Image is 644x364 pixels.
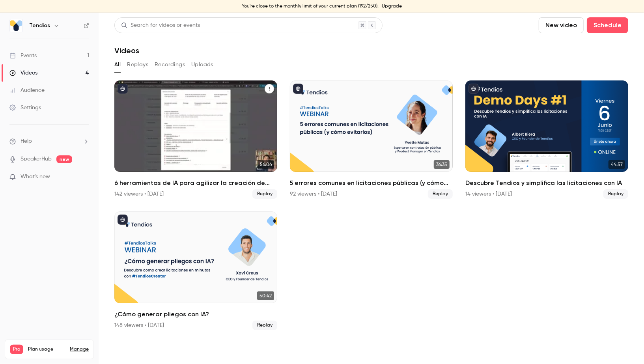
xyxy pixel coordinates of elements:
[252,189,277,199] span: Replay
[118,215,128,225] button: published
[10,345,23,354] span: Pro
[469,84,479,94] button: published
[587,17,628,33] button: Schedule
[290,190,337,198] div: 92 viewers • [DATE]
[382,3,402,9] a: Upgrade
[257,291,274,300] span: 50:42
[258,160,274,169] span: 56:06
[290,80,453,199] a: 36:355 errores comunes en licitaciones públicas (y cómo evitarlos)92 viewers • [DATE]Replay
[10,19,22,32] img: Tendios
[252,321,277,330] span: Replay
[114,80,277,199] li: 6 herramientas de IA para agilizar la creación de expedientes
[118,84,128,94] button: published
[434,160,450,169] span: 36:35
[114,310,277,319] h2: ¿Cómo generar pliegos con IA?
[121,21,200,30] div: Search for videos or events
[465,178,628,188] h2: Descubre Tendios y simplifica las licitaciones con IA
[9,86,45,94] div: Audience
[9,104,41,112] div: Settings
[21,137,32,146] span: Help
[9,69,37,77] div: Videos
[293,84,303,94] button: published
[114,17,628,359] section: Videos
[114,211,277,330] a: 50:42¿Cómo generar pliegos con IA?148 viewers • [DATE]Replay
[114,190,164,198] div: 142 viewers • [DATE]
[114,178,277,188] h2: 6 herramientas de IA para agilizar la creación de expedientes
[114,46,139,55] h1: Videos
[609,160,625,169] span: 44:57
[114,80,277,199] a: 56:066 herramientas de IA para agilizar la creación de expedientes142 viewers • [DATE]Replay
[155,58,185,71] button: Recordings
[539,17,584,33] button: New video
[290,80,453,199] li: 5 errores comunes en licitaciones públicas (y cómo evitarlos)
[28,346,65,353] span: Plan usage
[21,173,50,181] span: What's new
[127,58,148,71] button: Replays
[114,80,628,330] ul: Videos
[465,80,628,199] a: 44:57Descubre Tendios y simplifica las licitaciones con IA14 viewers • [DATE]Replay
[9,137,89,146] li: help-dropdown-opener
[465,80,628,199] li: Descubre Tendios y simplifica las licitaciones con IA
[290,178,453,188] h2: 5 errores comunes en licitaciones públicas (y cómo evitarlos)
[114,211,277,330] li: ¿Cómo generar pliegos con IA?
[191,58,213,71] button: Uploads
[21,155,52,163] a: SpeakerHub
[29,22,50,30] h6: Tendios
[465,190,512,198] div: 14 viewers • [DATE]
[114,321,164,329] div: 148 viewers • [DATE]
[70,346,89,353] a: Manage
[428,189,453,199] span: Replay
[9,52,37,60] div: Events
[56,155,72,163] span: new
[603,189,628,199] span: Replay
[114,58,121,71] button: All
